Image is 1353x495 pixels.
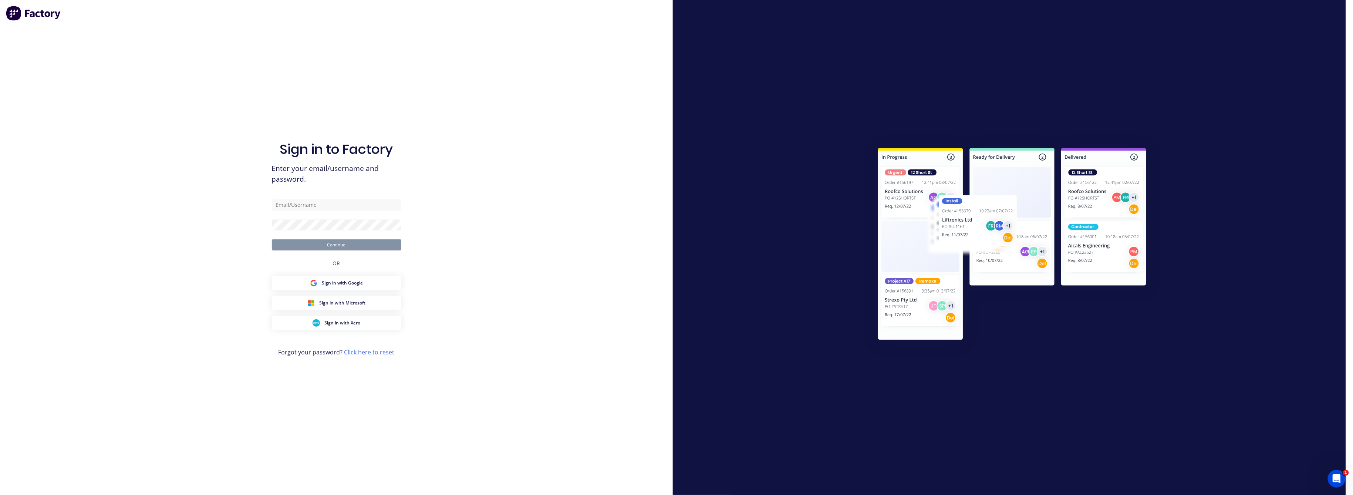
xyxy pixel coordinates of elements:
h1: Sign in to Factory [280,141,393,157]
span: Sign in with Microsoft [319,300,365,306]
img: Xero Sign in [313,319,320,327]
span: Enter your email/username and password. [272,163,401,185]
iframe: Intercom live chat [1328,470,1346,488]
input: Email/Username [272,199,401,211]
img: Factory [6,6,61,21]
button: Xero Sign inSign in with Xero [272,316,401,330]
div: OR [333,250,340,276]
img: Google Sign in [310,279,317,287]
img: Sign in [862,133,1163,357]
span: Forgot your password? [279,348,395,357]
a: Click here to reset [344,348,395,356]
span: 1 [1343,470,1349,476]
button: Microsoft Sign inSign in with Microsoft [272,296,401,310]
button: Google Sign inSign in with Google [272,276,401,290]
span: Sign in with Google [322,280,363,286]
img: Microsoft Sign in [307,299,315,307]
span: Sign in with Xero [324,320,360,326]
button: Continue [272,239,401,250]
